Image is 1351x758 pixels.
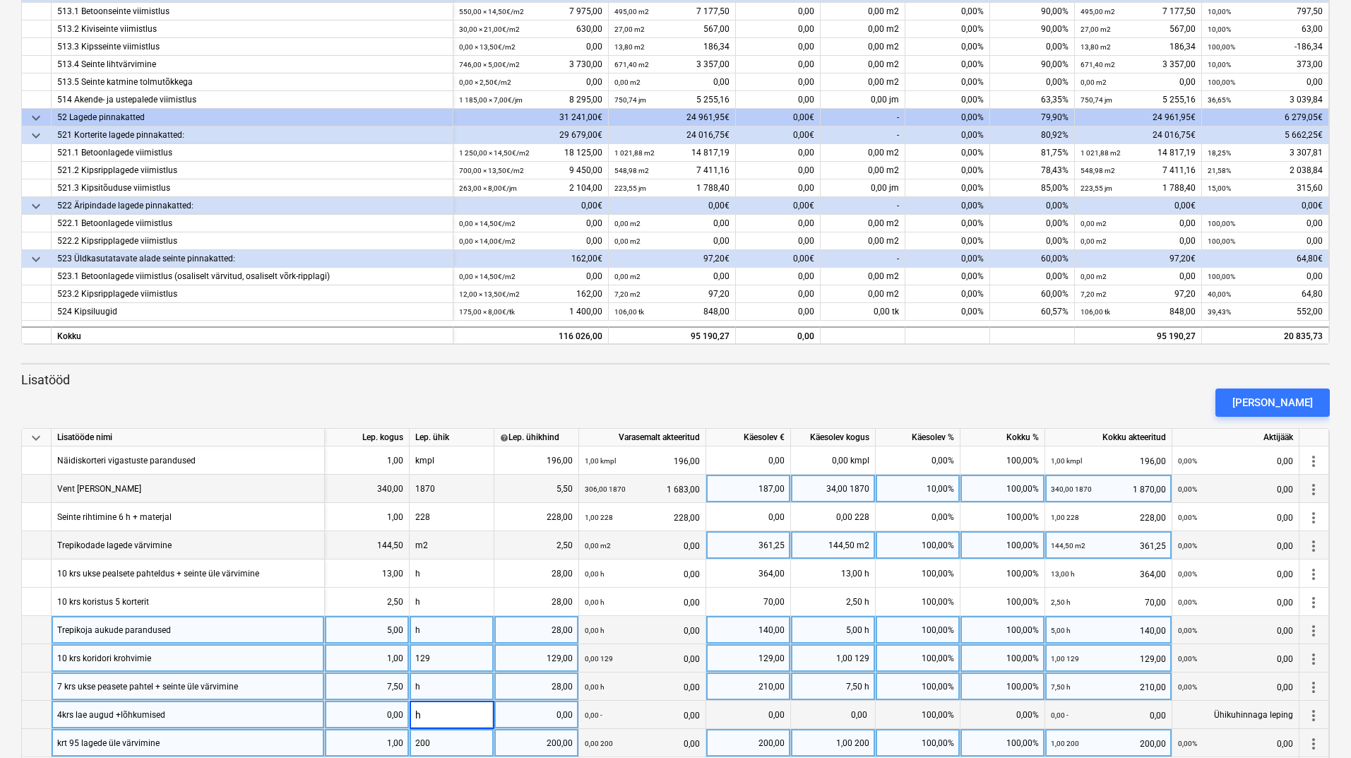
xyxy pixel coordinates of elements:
[905,268,990,285] div: 0,00%
[990,73,1075,91] div: 0,00%
[821,144,905,162] div: 0,00 m2
[905,3,990,20] div: 0,00%
[1081,144,1196,162] div: 14 817,19
[1208,56,1323,73] div: 373,00
[876,475,960,503] div: 10,00%
[905,285,990,303] div: 0,00%
[1232,393,1313,412] div: [PERSON_NAME]
[1305,651,1322,668] span: more_vert
[57,197,447,215] div: 522 Äripindade lagede pinnakatted:
[821,285,905,303] div: 0,00 m2
[905,73,990,91] div: 0,00%
[821,232,905,250] div: 0,00 m2
[459,232,602,250] div: 0,00
[990,250,1075,268] div: 60,00%
[706,429,791,446] div: Käesolev €
[1208,73,1323,91] div: 0,00
[736,232,821,250] div: 0,00
[821,215,905,232] div: 0,00 m2
[791,531,876,559] div: 144,50 m2
[876,644,960,673] div: 100,00%
[614,162,730,179] div: 7 411,16
[1208,290,1231,298] small: 40,00%
[614,167,649,174] small: 548,98 m2
[990,38,1075,56] div: 0,00%
[990,162,1075,179] div: 78,43%
[614,215,730,232] div: 0,00
[1075,109,1202,126] div: 24 961,95€
[1081,268,1196,285] div: 0,00
[1075,126,1202,144] div: 24 016,75€
[57,285,447,303] div: 523.2 Kipsripplagede viimistlus
[57,20,447,38] div: 513.2 Kiviseinte viimistlus
[459,285,602,303] div: 162,00
[990,232,1075,250] div: 0,00%
[1081,43,1111,51] small: 13,80 m2
[410,559,494,588] div: h
[990,144,1075,162] div: 81,75%
[1208,285,1323,303] div: 64,80
[1208,308,1231,316] small: 39,43%
[791,503,876,531] div: 0,00 228
[960,559,1045,588] div: 100,00%
[736,197,821,215] div: 0,00€
[1081,3,1196,20] div: 7 177,50
[905,215,990,232] div: 0,00%
[1208,232,1323,250] div: 0,00
[57,144,447,162] div: 521.1 Betoonlagede viimistlus
[1208,303,1323,321] div: 552,00
[57,109,447,126] div: 52 Lagede pinnakatted
[1202,126,1329,144] div: 5 662,25€
[960,701,1045,729] div: 0,00%
[28,198,44,215] span: keyboard_arrow_down
[1081,167,1115,174] small: 548,98 m2
[1305,622,1322,639] span: more_vert
[1081,73,1196,91] div: 0,00
[905,109,990,126] div: 0,00%
[614,78,641,86] small: 0,00 m2
[821,250,905,268] div: -
[1305,538,1322,555] span: more_vert
[28,430,44,446] span: keyboard_arrow_down
[459,20,602,38] div: 630,00
[1208,184,1231,192] small: 15,00%
[876,673,960,701] div: 100,00%
[57,303,447,321] div: 524 Kipsiluugid
[1208,179,1323,197] div: 315,60
[1305,481,1322,498] span: more_vert
[1208,215,1323,232] div: 0,00
[905,162,990,179] div: 0,00%
[614,144,730,162] div: 14 817,19
[1075,326,1202,344] div: 95 190,27
[736,126,821,144] div: 0,00€
[57,56,447,73] div: 513.4 Seinte lihtvärvimine
[459,290,520,298] small: 12,00 × 13,50€ / m2
[459,179,602,197] div: 2 104,00
[1081,285,1196,303] div: 97,20
[57,73,447,91] div: 513.5 Seinte katmine tolmutõkkega
[1305,594,1322,611] span: more_vert
[410,673,494,701] div: h
[1045,429,1172,446] div: Kokku akteeritud
[459,149,530,157] small: 1 250,00 × 14,50€ / m2
[614,179,730,197] div: 1 788,40
[990,268,1075,285] div: 0,00%
[1081,56,1196,73] div: 3 357,00
[614,73,730,91] div: 0,00
[736,268,821,285] div: 0,00
[459,162,602,179] div: 9 450,00
[1208,91,1323,109] div: 3 039,84
[1208,162,1323,179] div: 2 038,84
[614,43,645,51] small: 13,80 m2
[960,446,1045,475] div: 100,00%
[459,56,602,73] div: 3 730,00
[57,446,196,474] div: Näidiskorteri vigastuste parandused
[1305,707,1322,724] span: more_vert
[500,433,508,442] span: help
[821,3,905,20] div: 0,00 m2
[736,3,821,20] div: 0,00
[57,215,447,232] div: 522.1 Betoonlagede viimistlus
[1208,268,1323,285] div: 0,00
[1208,78,1235,86] small: 100,00%
[459,91,602,109] div: 8 295,00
